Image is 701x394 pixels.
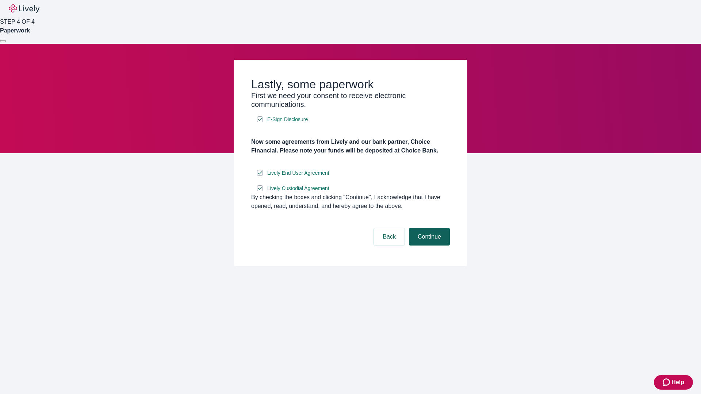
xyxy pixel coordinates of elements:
span: Lively End User Agreement [267,169,329,177]
h3: First we need your consent to receive electronic communications. [251,91,450,109]
span: Lively Custodial Agreement [267,185,329,192]
svg: Zendesk support icon [663,378,671,387]
a: e-sign disclosure document [266,115,309,124]
button: Back [374,228,405,246]
button: Zendesk support iconHelp [654,375,693,390]
h2: Lastly, some paperwork [251,77,450,91]
img: Lively [9,4,39,13]
a: e-sign disclosure document [266,184,331,193]
button: Continue [409,228,450,246]
a: e-sign disclosure document [266,169,331,178]
div: By checking the boxes and clicking “Continue", I acknowledge that I have opened, read, understand... [251,193,450,210]
span: Help [671,378,684,387]
h4: Now some agreements from Lively and our bank partner, Choice Financial. Please note your funds wi... [251,138,450,155]
span: E-Sign Disclosure [267,116,308,123]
